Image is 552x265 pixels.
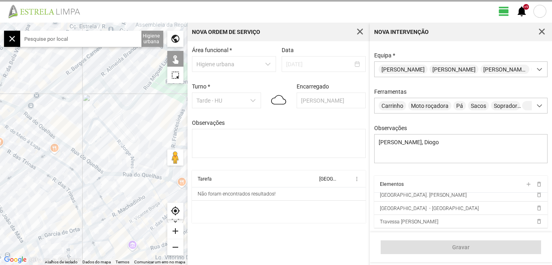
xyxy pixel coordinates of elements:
[374,88,407,95] label: Ferramentas
[379,65,428,74] span: [PERSON_NAME]
[354,176,360,182] span: more_vert
[192,47,232,53] label: Área funcional *
[167,31,183,47] div: public
[198,191,276,197] div: Não foram encontrados resultados!
[167,203,183,219] div: my_location
[408,101,451,110] span: Moto roçadora
[271,91,286,108] img: 04d.svg
[535,181,542,187] span: delete_outline
[6,4,89,19] img: file
[379,101,406,110] span: Carrinho
[525,181,531,187] span: add
[491,101,520,110] span: Soprador
[516,5,528,17] span: notifications
[380,192,467,198] span: [GEOGRAPHIC_DATA]. [PERSON_NAME]
[297,83,329,90] label: Encarregado
[167,67,183,83] div: highlight_alt
[374,29,429,35] div: Nova intervenção
[480,65,529,74] span: [PERSON_NAME]
[535,191,542,198] span: delete_outline
[167,239,183,255] div: remove
[381,240,541,254] button: Gravar
[198,176,212,182] div: Tarefa
[374,52,395,59] label: Equipa *
[498,5,510,17] span: view_day
[139,31,163,47] div: Higiene urbana
[4,31,20,47] div: close
[2,254,29,265] img: Google
[192,29,260,35] div: Nova Ordem de Serviço
[468,101,489,110] span: Sacos
[453,101,466,110] span: Pá
[167,149,183,166] button: Arraste o Pegman para o mapa para abrir o Street View
[167,51,183,67] div: touch_app
[430,65,478,74] span: [PERSON_NAME]
[20,31,141,47] input: Pesquise por local
[380,219,438,225] span: Travessa [PERSON_NAME]
[192,83,210,90] label: Turno *
[134,260,185,264] a: Comunicar um erro no mapa
[82,259,111,265] button: Dados do mapa
[523,4,529,10] div: +9
[385,244,537,250] span: Gravar
[319,176,336,182] div: [GEOGRAPHIC_DATA]
[192,120,225,126] label: Observações
[167,223,183,239] div: add
[535,205,542,211] span: delete_outline
[380,181,404,187] div: Elementos
[282,47,294,53] label: Data
[380,206,479,211] span: [GEOGRAPHIC_DATA] - [GEOGRAPHIC_DATA]
[116,260,129,264] a: Termos (abre num novo separador)
[535,218,542,225] span: delete_outline
[2,254,29,265] a: Abrir esta área no Google Maps (abre uma nova janela)
[374,125,407,131] label: Observações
